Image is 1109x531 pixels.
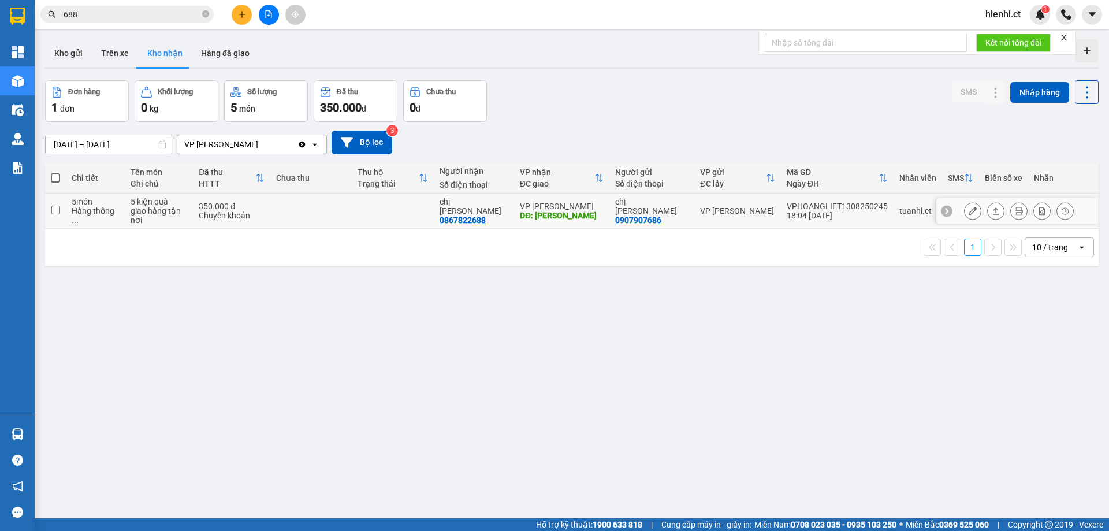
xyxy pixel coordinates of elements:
button: Khối lượng0kg [135,80,218,122]
div: Biển số xe [985,173,1022,183]
span: 350.000 [320,101,362,114]
span: 0 [141,101,147,114]
span: close-circle [202,10,209,17]
div: Giao hàng [987,202,1004,220]
span: aim [291,10,299,18]
span: search [48,10,56,18]
span: Miền Bắc [906,518,989,531]
span: kg [150,104,158,113]
span: Kết nối tổng đài [985,36,1041,49]
button: Trên xe [92,39,138,67]
span: Cung cấp máy in - giấy in: [661,518,751,531]
span: 5 [230,101,237,114]
sup: 1 [1041,5,1050,13]
button: Kho nhận [138,39,192,67]
div: Số điện thoại [615,179,689,188]
button: Kết nối tổng đài [976,34,1051,52]
input: Select a date range. [46,135,172,154]
div: 10 / trang [1032,242,1068,253]
div: Hàng thông thường [72,206,119,225]
div: Chi tiết [72,173,119,183]
div: 0907907686 [615,216,661,225]
span: plus [238,10,246,18]
div: VPHOANGLIET1308250245 [787,202,888,211]
button: Đã thu350.000đ [314,80,397,122]
input: Nhập số tổng đài [765,34,967,52]
svg: open [1077,243,1086,252]
div: giao hàng tận nơi [131,206,187,225]
span: hienhl.ct [976,7,1030,21]
svg: open [310,140,319,149]
div: VP nhận [520,168,594,177]
span: ⚪️ [899,522,903,527]
span: Hỗ trợ kỹ thuật: [536,518,642,531]
button: aim [285,5,306,25]
div: VP [PERSON_NAME] [184,139,258,150]
img: warehouse-icon [12,104,24,116]
div: chị dương [440,197,508,216]
th: Toggle SortBy [514,163,609,194]
img: warehouse-icon [12,75,24,87]
div: Ngày ĐH [787,179,879,188]
button: Bộ lọc [332,131,392,154]
div: Chưa thu [276,173,346,183]
button: Hàng đã giao [192,39,259,67]
div: 18:04 [DATE] [787,211,888,220]
svg: Clear value [297,140,307,149]
img: warehouse-icon [12,133,24,145]
div: chị hằng [615,197,689,216]
span: file-add [265,10,273,18]
div: Thu hộ [358,168,418,177]
div: Sửa đơn hàng [964,202,981,220]
div: Số điện thoại [440,180,508,190]
span: close-circle [202,9,209,20]
th: Toggle SortBy [781,163,894,194]
button: Đơn hàng1đơn [45,80,129,122]
span: close [1060,34,1068,42]
img: phone-icon [1061,9,1071,20]
button: caret-down [1082,5,1102,25]
div: 350.000 đ [199,202,265,211]
button: Số lượng5món [224,80,308,122]
div: SMS [948,173,964,183]
div: Khối lượng [158,88,193,96]
div: Nhân viên [899,173,936,183]
div: Đã thu [199,168,255,177]
span: caret-down [1087,9,1097,20]
div: Nhãn [1034,173,1092,183]
button: plus [232,5,252,25]
span: món [239,104,255,113]
strong: 1900 633 818 [593,520,642,529]
img: warehouse-icon [12,428,24,440]
span: ... [72,216,79,225]
div: Đã thu [337,88,358,96]
img: icon-new-feature [1035,9,1045,20]
img: dashboard-icon [12,46,24,58]
img: solution-icon [12,162,24,174]
div: Mã GD [787,168,879,177]
span: đơn [60,104,75,113]
button: 1 [964,239,981,256]
span: đ [416,104,420,113]
div: VP [PERSON_NAME] [520,202,604,211]
sup: 3 [386,125,398,136]
span: 1 [51,101,58,114]
div: tuanhl.ct [899,206,936,216]
div: 0867822688 [440,216,486,225]
div: Chưa thu [426,88,456,96]
div: ĐC lấy [700,179,766,188]
span: | [998,518,999,531]
div: Tên món [131,168,187,177]
input: Selected VP Hồng Lĩnh. [259,139,260,150]
div: Ghi chú [131,179,187,188]
span: | [651,518,653,531]
div: Số lượng [247,88,277,96]
div: Chuyển khoản [199,211,265,220]
button: SMS [951,81,986,102]
button: Nhập hàng [1010,82,1069,103]
div: Đơn hàng [68,88,100,96]
input: Tìm tên, số ĐT hoặc mã đơn [64,8,200,21]
div: Người gửi [615,168,689,177]
div: 5 món [72,197,119,206]
th: Toggle SortBy [942,163,979,194]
